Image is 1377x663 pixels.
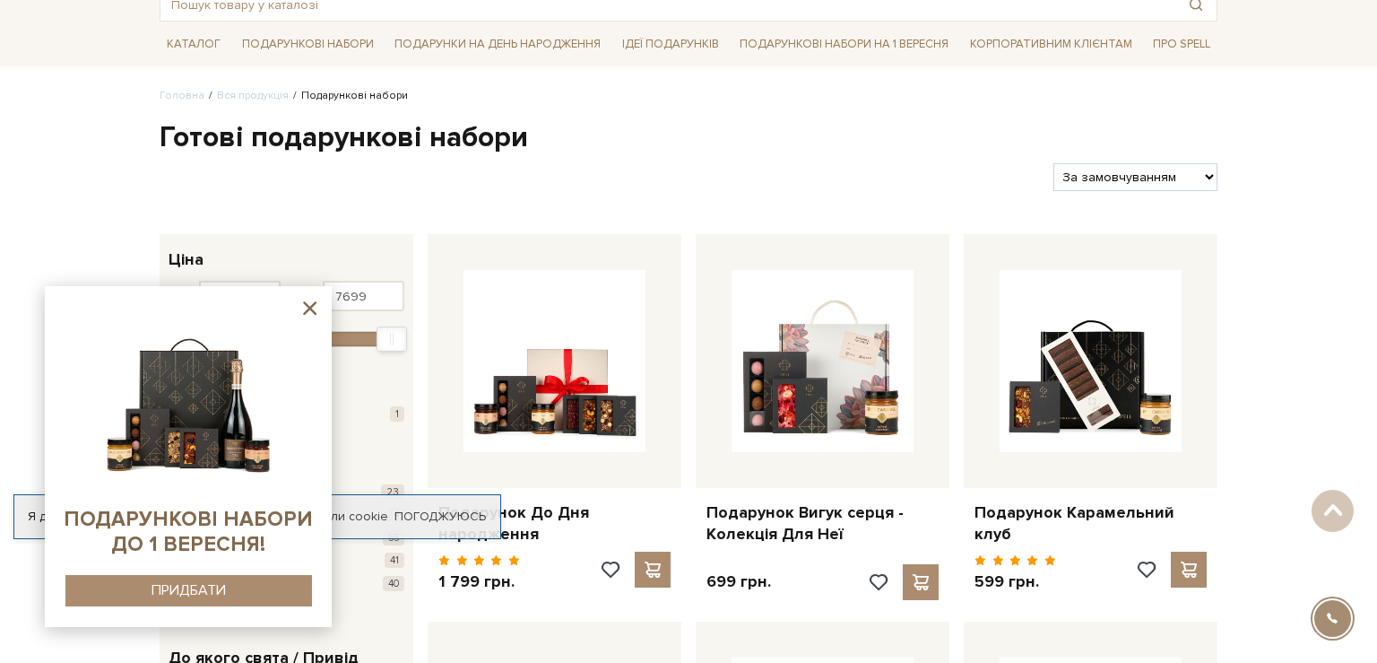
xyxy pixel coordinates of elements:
a: Подарунки на День народження [387,31,608,58]
p: 1 799 грн. [438,571,520,592]
a: Корпоративним клієнтам [963,29,1139,59]
a: Головна [160,89,204,102]
div: Max [377,327,407,352]
a: Подарункові набори на 1 Вересня [732,29,956,59]
span: 40 [383,576,404,591]
p: 599 грн. [974,571,1056,592]
input: Ціна [323,281,404,311]
a: Погоджуюсь [394,509,486,525]
a: Каталог [160,31,228,58]
a: Вся продукція [217,89,289,102]
p: 699 грн. [706,571,771,592]
li: Подарункові набори [289,88,408,104]
span: 55 [383,530,404,545]
a: Про Spell [1146,31,1217,58]
span: 23 [381,484,404,500]
a: Подарунок Вигук серця - Колекція Для Неї [706,502,939,545]
a: Ідеї подарунків [615,31,726,58]
a: Подарунок До Дня народження [438,502,671,545]
div: Я дозволяю [DOMAIN_NAME] використовувати [14,509,500,525]
a: Подарунок Карамельний клуб [974,502,1207,545]
span: Ціна [169,248,204,272]
h1: Готові подарункові набори [160,119,1217,157]
a: Подарункові набори [235,31,381,58]
span: 1 [390,406,404,422]
input: Ціна [199,281,281,311]
span: 41 [385,553,404,568]
a: файли cookie [307,509,388,524]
